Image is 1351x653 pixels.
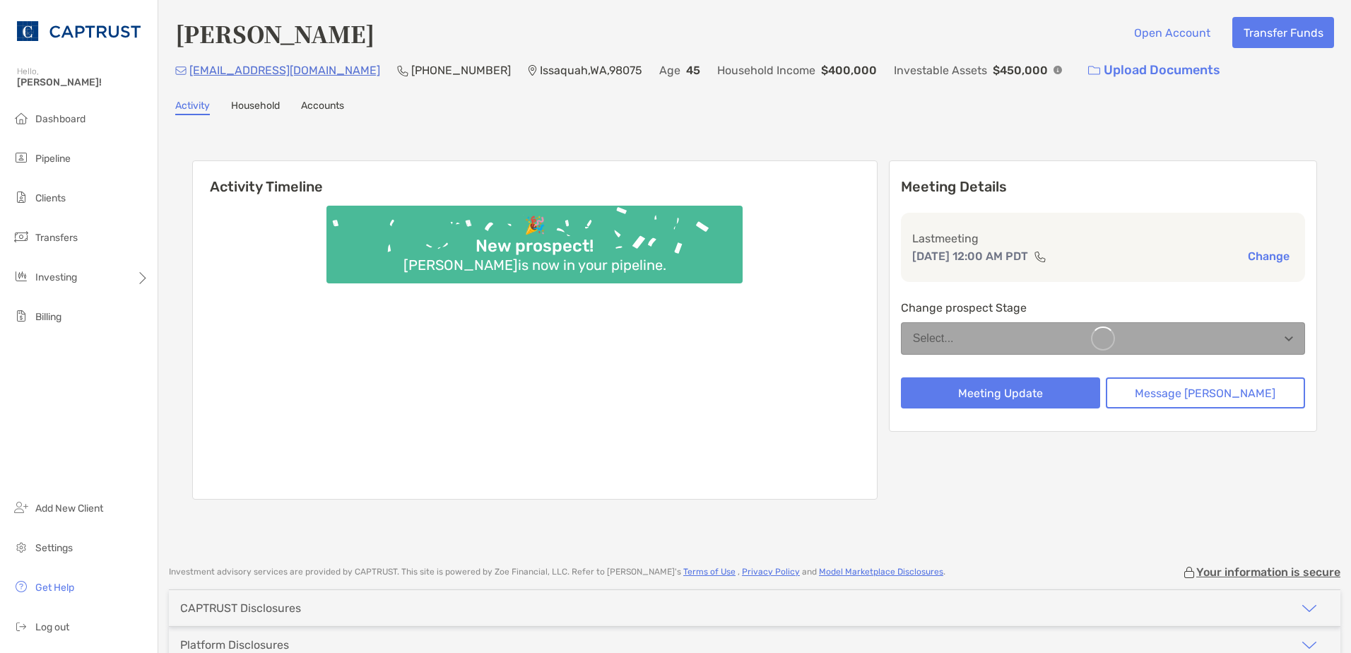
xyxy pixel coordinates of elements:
p: Your information is secure [1196,565,1340,579]
img: transfers icon [13,228,30,245]
p: Investment advisory services are provided by CAPTRUST . This site is powered by Zoe Financial, LL... [169,567,945,577]
img: Info Icon [1054,66,1062,74]
span: Transfers [35,232,78,244]
img: logout icon [13,618,30,635]
img: dashboard icon [13,110,30,127]
img: Email Icon [175,66,187,75]
p: Household Income [717,61,815,79]
div: [PERSON_NAME] is now in your pipeline. [398,257,672,273]
span: Dashboard [35,113,85,125]
span: Log out [35,621,69,633]
a: Household [231,100,280,115]
p: Investable Assets [894,61,987,79]
a: Activity [175,100,210,115]
p: Age [659,61,680,79]
img: button icon [1088,66,1100,76]
a: Model Marketplace Disclosures [819,567,943,577]
img: get-help icon [13,578,30,595]
img: Phone Icon [397,65,408,76]
div: 🎉 [519,216,551,236]
button: Message [PERSON_NAME] [1106,377,1305,408]
img: CAPTRUST Logo [17,6,141,57]
a: Accounts [301,100,344,115]
p: [PHONE_NUMBER] [411,61,511,79]
img: investing icon [13,268,30,285]
span: Add New Client [35,502,103,514]
p: Last meeting [912,230,1294,247]
button: Change [1244,249,1294,264]
a: Privacy Policy [742,567,800,577]
button: Meeting Update [901,377,1100,408]
img: icon arrow [1301,600,1318,617]
img: clients icon [13,189,30,206]
p: Meeting Details [901,178,1305,196]
a: Terms of Use [683,567,736,577]
div: CAPTRUST Disclosures [180,601,301,615]
h6: Activity Timeline [193,161,877,195]
img: Location Icon [528,65,537,76]
a: Upload Documents [1079,55,1229,86]
img: communication type [1034,251,1046,262]
p: Issaquah , WA , 98075 [540,61,642,79]
div: New prospect! [470,236,599,257]
span: Clients [35,192,66,204]
span: Investing [35,271,77,283]
div: Platform Disclosures [180,638,289,652]
img: pipeline icon [13,149,30,166]
span: Billing [35,311,61,323]
p: Change prospect Stage [901,299,1305,317]
span: Settings [35,542,73,554]
img: billing icon [13,307,30,324]
p: [EMAIL_ADDRESS][DOMAIN_NAME] [189,61,380,79]
img: add_new_client icon [13,499,30,516]
h4: [PERSON_NAME] [175,17,374,49]
p: $400,000 [821,61,877,79]
span: Get Help [35,582,74,594]
button: Open Account [1123,17,1221,48]
p: [DATE] 12:00 AM PDT [912,247,1028,265]
button: Transfer Funds [1232,17,1334,48]
span: [PERSON_NAME]! [17,76,149,88]
span: Pipeline [35,153,71,165]
p: $450,000 [993,61,1048,79]
p: 45 [686,61,700,79]
img: settings icon [13,539,30,555]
